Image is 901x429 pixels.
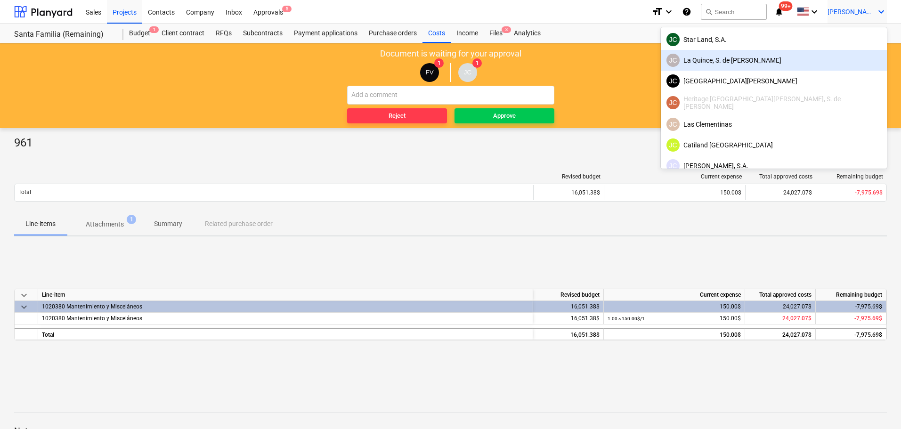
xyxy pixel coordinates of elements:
[666,74,680,88] div: Javier Cattan
[854,384,901,429] iframe: Chat Widget
[666,54,680,67] div: Javier Cattan
[666,159,881,172] div: [PERSON_NAME], S.A.
[666,138,881,152] div: Catiland [GEOGRAPHIC_DATA]
[669,162,677,170] span: JC
[666,33,881,46] div: Star Land, S.A.
[669,36,677,43] span: JC
[666,96,680,109] div: Javier Cattan
[666,74,881,88] div: [GEOGRAPHIC_DATA][PERSON_NAME]
[669,77,677,85] span: JC
[666,33,680,46] div: Javier Cattan
[669,141,677,149] span: JC
[666,138,680,152] div: Javier Cattan
[666,118,680,131] div: Javier Cattan
[666,159,680,172] div: Javier Cattan
[666,118,881,131] div: Las Clementinas
[472,58,482,68] span: 1
[434,58,444,68] span: 1
[666,54,881,67] div: La Quince, S. de [PERSON_NAME]
[669,57,677,64] span: JC
[666,95,881,110] div: Heritage [GEOGRAPHIC_DATA][PERSON_NAME], S. de [PERSON_NAME]
[669,121,677,128] span: JC
[669,99,677,106] span: JC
